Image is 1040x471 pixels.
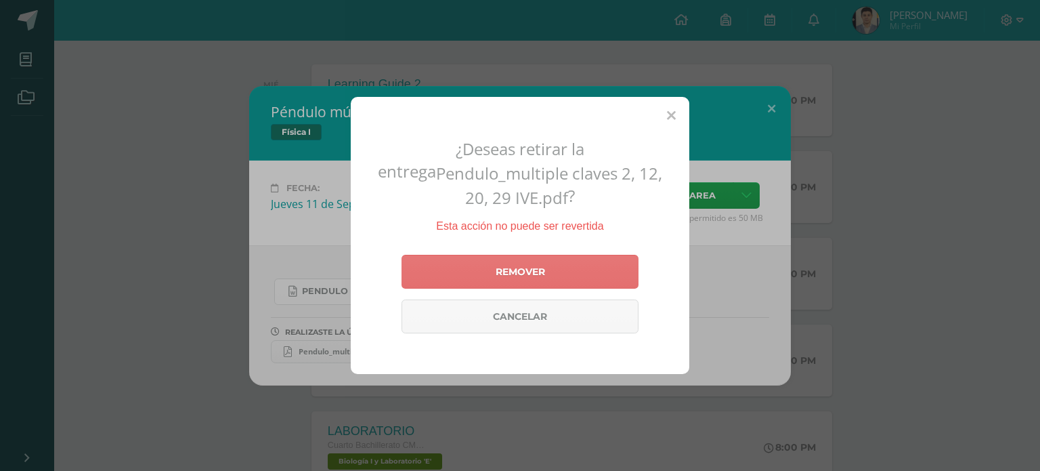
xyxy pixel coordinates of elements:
[436,220,603,232] span: Esta acción no puede ser revertida
[436,162,662,209] span: Pendulo_multiple claves 2, 12, 20, 29 IVE.pdf
[367,138,673,209] h2: ¿Deseas retirar la entrega ?
[402,255,638,289] a: Remover
[402,300,638,333] a: Cancelar
[667,107,676,123] span: Close (Esc)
